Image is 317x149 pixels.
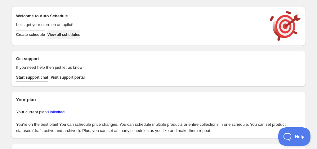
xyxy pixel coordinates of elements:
[51,73,85,82] a: Visit support portal
[47,32,80,37] span: View all schedules
[16,64,264,71] p: If you need help then just let us know!
[48,110,65,114] a: Unlimited
[16,56,264,62] h2: Get support
[16,73,48,82] a: Start support chat
[278,127,311,146] iframe: Toggle Customer Support
[16,22,264,28] p: Let's get your store on autopilot!
[16,75,48,80] span: Start support chat
[47,30,80,39] button: View all schedules
[16,97,301,103] h2: Your plan
[16,32,45,37] span: Create schedule
[16,121,301,134] p: You're on the best plan! You can schedule price changes. You can schedule multiple products or en...
[51,75,85,80] span: Visit support portal
[16,13,264,19] h2: Welcome to Auto Schedule
[16,109,301,115] p: Your current plan:
[16,30,45,39] button: Create schedule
